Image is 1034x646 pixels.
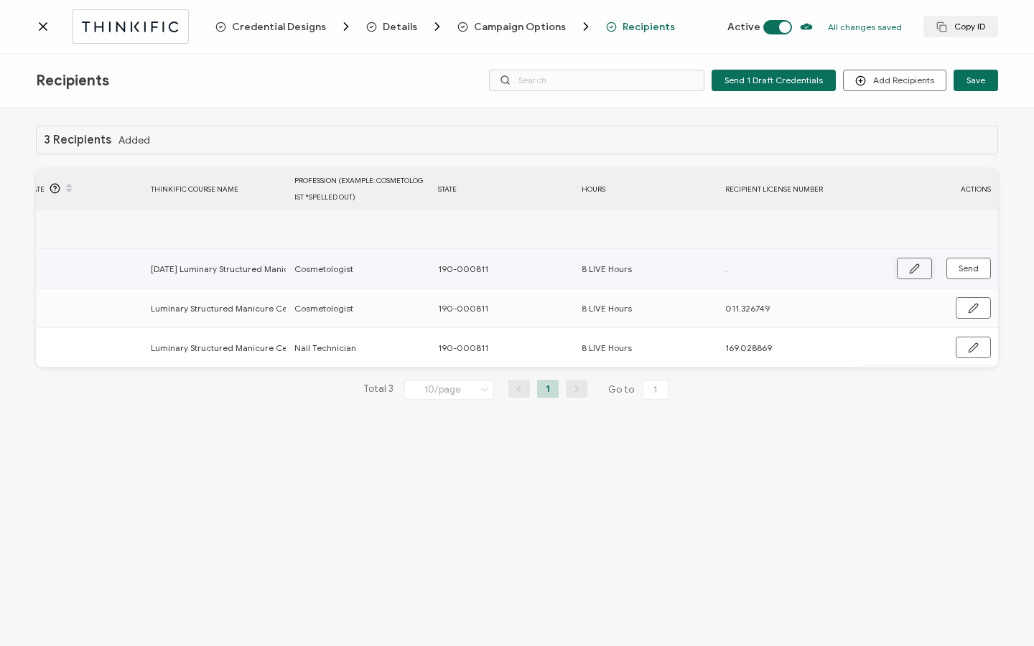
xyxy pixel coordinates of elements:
[923,16,998,37] button: Copy ID
[457,19,593,34] span: Campaign Options
[80,18,181,36] img: thinkific.svg
[574,181,718,197] div: Hours
[294,340,356,356] span: Nail Technician
[623,22,675,32] span: Recipients
[718,181,862,197] div: recipient license number
[151,300,539,317] span: Luminary Structured Manicure Certification Class - [GEOGRAPHIC_DATA], [GEOGRAPHIC_DATA]
[606,22,675,32] span: Recipients
[151,340,539,356] span: Luminary Structured Manicure Certification Class - [GEOGRAPHIC_DATA], [GEOGRAPHIC_DATA]
[725,261,727,277] span: .
[582,340,632,356] span: 8 LIVE Hours
[151,261,567,277] span: [DATE] Luminary Structured Manicure Certification Class - [GEOGRAPHIC_DATA], [GEOGRAPHIC_DATA]
[582,261,632,277] span: 8 LIVE Hours
[967,76,985,85] span: Save
[489,70,704,91] input: Search
[287,172,431,205] div: Profession (Example: cosmetologist *spelled out)
[725,340,772,356] span: 169.028869
[725,300,770,317] span: 011.326749
[959,264,979,273] span: Send
[582,300,632,317] span: 8 LIVE Hours
[712,70,836,91] button: Send 1 Draft Credentials
[828,22,902,32] p: All changes saved
[294,300,353,317] span: Cosmetologist
[215,19,353,34] span: Credential Designs
[725,76,823,85] span: Send 1 Draft Credentials
[843,70,946,91] button: Add Recipients
[404,380,494,400] input: Select
[118,135,150,146] span: Added
[727,21,760,33] span: Active
[144,181,287,197] div: Thinkific Course Name
[44,134,111,146] h1: 3 Recipients
[383,22,417,32] span: Details
[438,300,488,317] span: 190-000811
[962,577,1034,646] iframe: Chat Widget
[438,340,488,356] span: 190-000811
[36,72,109,90] span: Recipients
[215,19,675,34] div: Breadcrumb
[936,22,985,32] span: Copy ID
[431,181,574,197] div: State
[954,70,998,91] button: Save
[366,19,444,34] span: Details
[232,22,326,32] span: Credential Designs
[862,181,998,197] div: ACTIONS
[946,258,991,279] button: Send
[294,261,353,277] span: Cosmetologist
[608,380,671,400] span: Go to
[474,22,566,32] span: Campaign Options
[363,380,393,400] span: Total 3
[537,380,559,398] li: 1
[438,261,488,277] span: 190-000811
